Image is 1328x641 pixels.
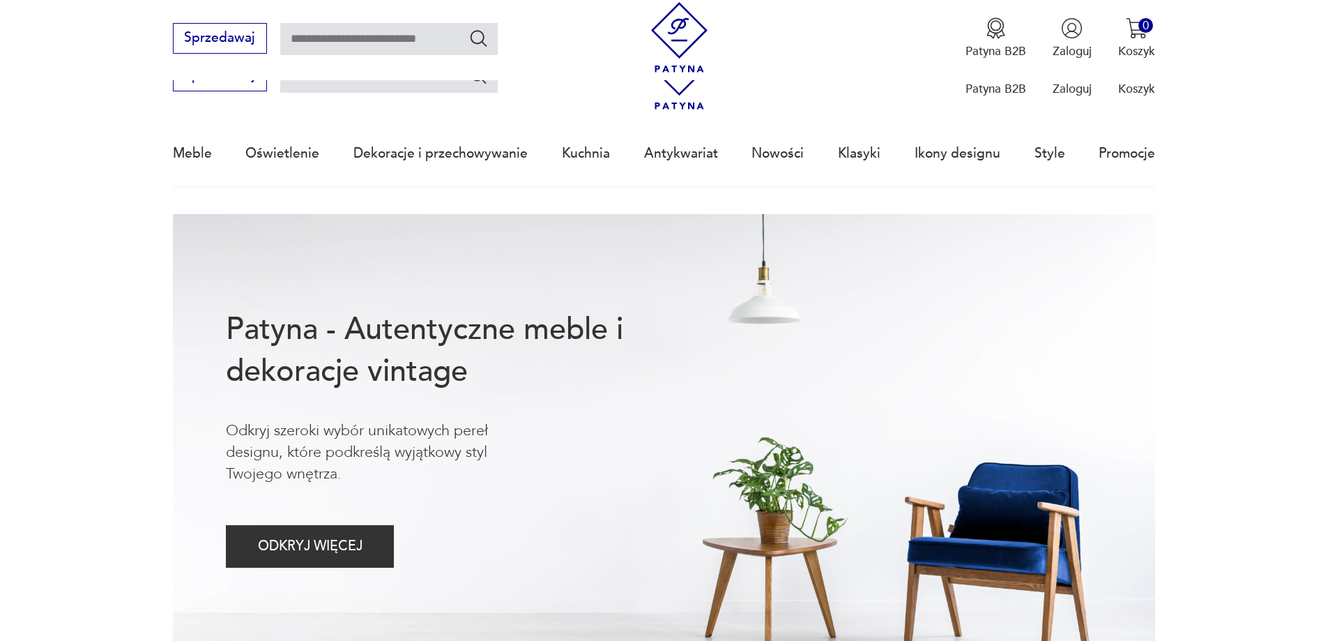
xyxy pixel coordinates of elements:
button: ODKRYJ WIĘCEJ [226,525,394,568]
img: Ikona koszyka [1126,17,1147,39]
img: Ikona medalu [985,17,1007,39]
p: Patyna B2B [966,43,1026,59]
img: Patyna - sklep z meblami i dekoracjami vintage [644,2,715,73]
p: Odkryj szeroki wybór unikatowych pereł designu, które podkreślą wyjątkowy styl Twojego wnętrza. [226,420,544,485]
p: Koszyk [1118,43,1155,59]
p: Koszyk [1118,81,1155,97]
a: Sprzedawaj [173,71,267,82]
button: Sprzedawaj [173,23,267,54]
a: Nowości [751,121,804,186]
a: Sprzedawaj [173,33,267,45]
p: Patyna B2B [966,81,1026,97]
h1: Patyna - Autentyczne meble i dekoracje vintage [226,309,678,393]
a: Klasyki [838,121,880,186]
button: Patyna B2B [966,17,1026,59]
a: Antykwariat [644,121,718,186]
a: Oświetlenie [245,121,319,186]
button: Zaloguj [1053,17,1092,59]
a: Promocje [1099,121,1155,186]
button: Szukaj [468,66,489,86]
a: Meble [173,121,212,186]
img: Ikonka użytkownika [1061,17,1083,39]
button: Szukaj [468,28,489,48]
a: Style [1035,121,1065,186]
p: Zaloguj [1053,43,1092,59]
a: Dekoracje i przechowywanie [353,121,528,186]
a: Ikony designu [915,121,1000,186]
p: Zaloguj [1053,81,1092,97]
a: Kuchnia [562,121,610,186]
button: 0Koszyk [1118,17,1155,59]
a: ODKRYJ WIĘCEJ [226,542,394,553]
a: Ikona medaluPatyna B2B [966,17,1026,59]
div: 0 [1138,18,1153,33]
